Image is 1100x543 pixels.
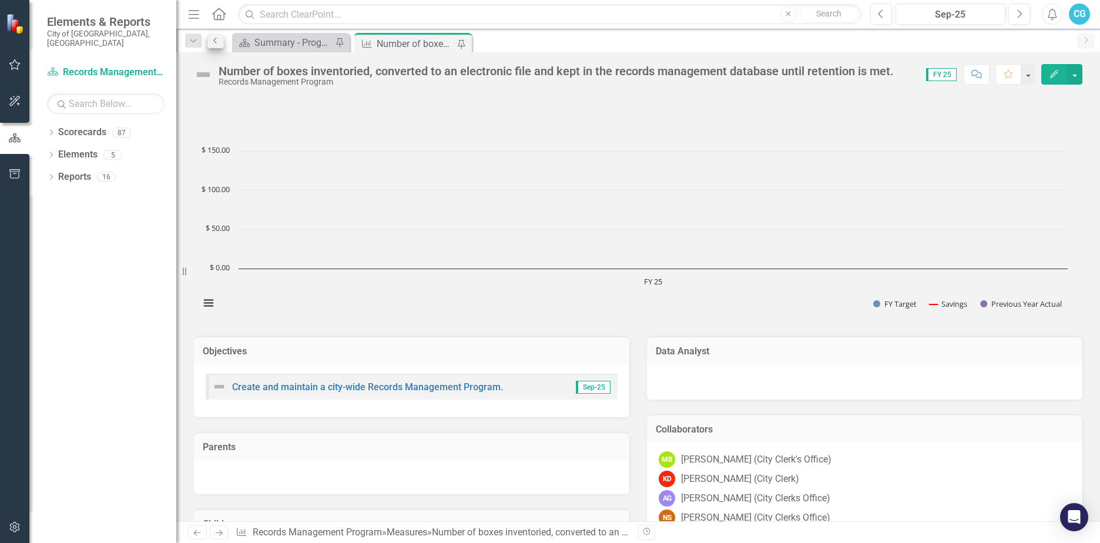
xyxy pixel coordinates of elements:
[681,472,799,486] div: [PERSON_NAME] (City Clerk)
[681,511,830,525] div: [PERSON_NAME] (City Clerks Office)
[194,145,1074,321] svg: Interactive chart
[896,4,1005,25] button: Sep-25
[97,172,116,182] div: 16
[219,78,894,86] div: Records Management Program
[930,299,968,309] button: Show Savings
[681,492,830,505] div: [PERSON_NAME] (City Clerks Office)
[6,13,26,33] img: ClearPoint Strategy
[235,35,332,50] a: Summary - Program Description (1300)
[203,442,621,452] h3: Parents
[47,29,165,48] small: City of [GEOGRAPHIC_DATA], [GEOGRAPHIC_DATA]
[47,15,165,29] span: Elements & Reports
[659,490,675,507] div: AG
[576,381,611,394] span: Sep-25
[873,299,917,309] button: Show FY Target
[254,35,332,50] div: Summary - Program Description (1300)
[816,9,841,18] span: Search
[47,93,165,114] input: Search Below...
[219,65,894,78] div: Number of boxes inventoried, converted to an electronic file and kept in the records management d...
[203,346,621,357] h3: Objectives
[232,381,503,393] a: Create and maintain a city-wide Records Management Program.
[387,527,427,538] a: Measures
[210,262,230,273] text: $ 0.00
[200,295,217,311] button: View chart menu, Chart
[206,223,230,233] text: $ 50.00
[253,527,382,538] a: Records Management Program
[681,453,831,467] div: [PERSON_NAME] (City Clerk's Office)
[656,346,1074,357] h3: Data Analyst
[58,148,98,162] a: Elements
[236,526,629,539] div: » »
[58,126,106,139] a: Scorecards
[644,276,662,287] text: FY 25
[194,65,213,84] img: Not Defined
[659,510,675,526] div: NS
[800,6,858,22] button: Search
[656,424,1074,435] h3: Collaborators
[103,150,122,160] div: 5
[980,299,1063,309] button: Show Previous Year Actual
[112,128,131,138] div: 87
[212,380,226,394] img: Not Defined
[926,68,957,81] span: FY 25
[203,519,621,529] h3: Children
[238,4,861,25] input: Search ClearPoint...
[900,8,1001,22] div: Sep-25
[659,471,675,487] div: KD
[659,451,675,468] div: MB
[202,184,230,195] text: $ 100.00
[432,527,961,538] div: Number of boxes inventoried, converted to an electronic file and kept in the records management d...
[194,145,1082,321] div: Chart. Highcharts interactive chart.
[58,170,91,184] a: Reports
[377,36,454,51] div: Number of boxes inventoried, converted to an electronic file and kept in the records management d...
[202,145,230,155] text: $ 150.00
[47,66,165,79] a: Records Management Program
[651,183,656,188] g: Savings, series 2 of 3. Line with 1 data point.
[1069,4,1090,25] button: CG
[1060,503,1088,531] div: Open Intercom Messenger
